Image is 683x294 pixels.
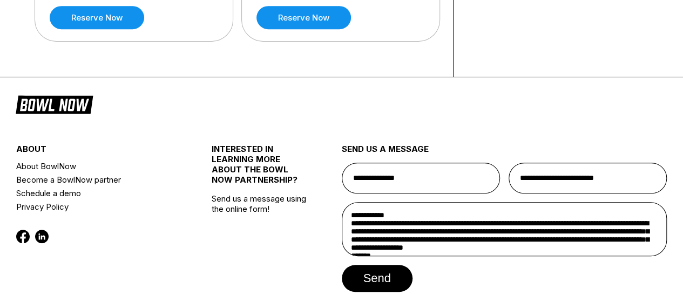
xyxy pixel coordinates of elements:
[16,186,179,200] a: Schedule a demo
[16,200,179,213] a: Privacy Policy
[256,6,351,29] a: Reserve now
[212,144,309,193] div: INTERESTED IN LEARNING MORE ABOUT THE BOWL NOW PARTNERSHIP?
[342,265,412,292] button: send
[342,144,667,163] div: send us a message
[16,159,179,173] a: About BowlNow
[16,173,179,186] a: Become a BowlNow partner
[50,6,144,29] a: Reserve now
[16,144,179,159] div: about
